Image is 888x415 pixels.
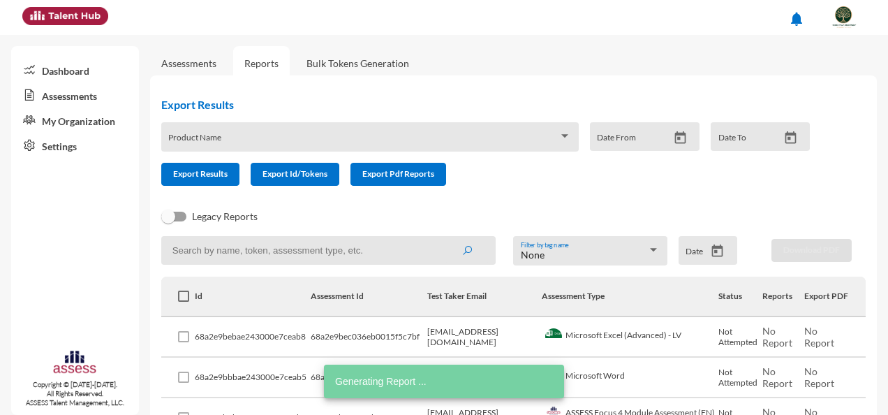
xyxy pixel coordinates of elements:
td: Microsoft Word [542,358,718,398]
a: Assessments [161,57,216,69]
th: Id [195,277,311,317]
td: Not Attempted [718,317,762,358]
th: Assessment Id [311,277,427,317]
mat-icon: notifications [788,10,805,27]
button: Open calendar [668,131,693,145]
span: None [521,249,545,261]
a: Assessments [11,82,139,108]
p: Copyright © [DATE]-[DATE]. All Rights Reserved. ASSESS Talent Management, LLC. [11,380,139,407]
button: Export Pdf Reports [350,163,446,186]
th: Status [718,277,762,317]
a: Reports [233,46,290,80]
button: Open calendar [778,131,803,145]
span: Export Results [173,168,228,179]
button: Export Id/Tokens [251,163,339,186]
a: My Organization [11,108,139,133]
span: No Report [804,325,834,349]
img: assesscompany-logo.png [52,349,97,377]
td: Not Attempted [718,358,762,398]
a: Dashboard [11,57,139,82]
td: [EMAIL_ADDRESS][DOMAIN_NAME] [427,317,542,358]
button: Open calendar [705,244,730,259]
h2: Export Results [161,98,821,111]
input: Search by name, token, assessment type, etc. [161,236,496,265]
a: Settings [11,133,139,158]
span: No Report [762,365,792,389]
span: No Report [804,365,834,389]
td: Microsoft Excel (Advanced) - LV [542,317,718,358]
th: Export PDF [804,277,866,317]
span: Export Id/Tokens [262,168,327,179]
a: Bulk Tokens Generation [295,46,420,80]
button: Export Results [161,163,239,186]
button: Download PDF [771,239,852,262]
td: 68a2e9bec036eb0015f5c7bf [311,317,427,358]
th: Reports [762,277,804,317]
span: No Report [762,325,792,349]
th: Test Taker Email [427,277,542,317]
span: Legacy Reports [192,208,258,225]
td: 68a2e9bbbae243000e7ceab5 [195,358,311,398]
th: Assessment Type [542,277,718,317]
td: 68a2e9bebae243000e7ceab8 [195,317,311,358]
span: Export Pdf Reports [362,168,434,179]
span: Download PDF [783,245,840,255]
span: Generating Report ... [335,374,427,388]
